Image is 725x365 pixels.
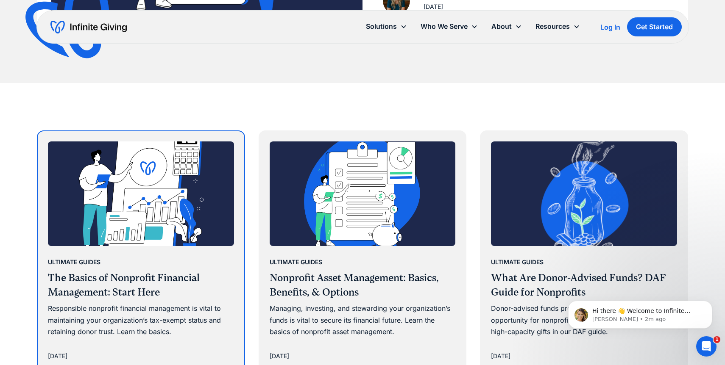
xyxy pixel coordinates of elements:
[359,17,414,36] div: Solutions
[424,2,443,12] div: [DATE]
[48,271,234,299] h3: The Basics of Nonprofit Financial Management: Start Here
[48,303,234,337] div: Responsible nonprofit financial management is vital to maintaining your organization’s tax-exempt...
[714,336,720,343] span: 1
[366,21,397,32] div: Solutions
[491,257,544,267] div: Ultimate Guides
[270,351,289,361] div: [DATE]
[421,21,468,32] div: Who We Serve
[627,17,682,36] a: Get Started
[414,17,485,36] div: Who We Serve
[491,271,677,299] h3: What Are Donor-Advised Funds? DAF Guide for Nonprofits
[48,257,100,267] div: Ultimate Guides
[50,20,127,34] a: home
[696,336,717,357] iframe: Intercom live chat
[600,22,620,32] a: Log In
[491,351,510,361] div: [DATE]
[535,21,570,32] div: Resources
[485,17,529,36] div: About
[270,303,456,337] div: Managing, investing, and stewarding your organization’s funds is vital to secure its financial fu...
[555,283,725,342] iframe: Intercom notifications message
[491,303,677,337] div: Donor-advised funds present a valuable but nuanced opportunity for nonprofits. Learn the basics &...
[270,271,456,299] h3: Nonprofit Asset Management: Basics, Benefits, & Options
[491,21,512,32] div: About
[529,17,587,36] div: Resources
[600,24,620,30] div: Log In
[270,257,322,267] div: Ultimate Guides
[48,351,67,361] div: [DATE]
